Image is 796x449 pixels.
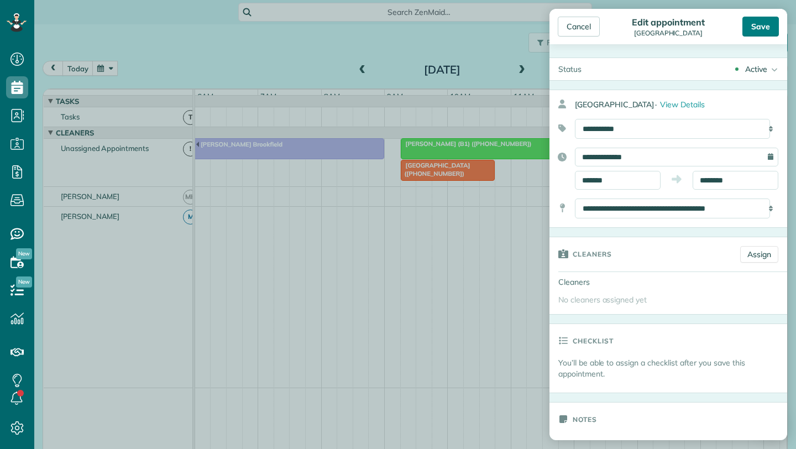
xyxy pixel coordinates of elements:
p: You’ll be able to assign a checklist after you save this appointment. [558,357,787,379]
div: [GEOGRAPHIC_DATA] [629,29,708,37]
div: Status [549,58,590,80]
div: [GEOGRAPHIC_DATA] [575,95,787,114]
div: Cancel [558,17,600,36]
div: Cleaners [549,272,627,292]
a: Assign [740,246,778,263]
span: New [16,248,32,259]
div: Save [742,17,779,36]
span: View Details [660,100,705,109]
h3: Checklist [573,324,614,357]
div: Active [745,64,767,75]
div: Edit appointment [629,17,708,28]
h3: Cleaners [573,237,612,270]
span: · [655,100,657,109]
h3: Notes [573,403,597,436]
span: New [16,276,32,288]
span: No cleaners assigned yet [558,295,647,305]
